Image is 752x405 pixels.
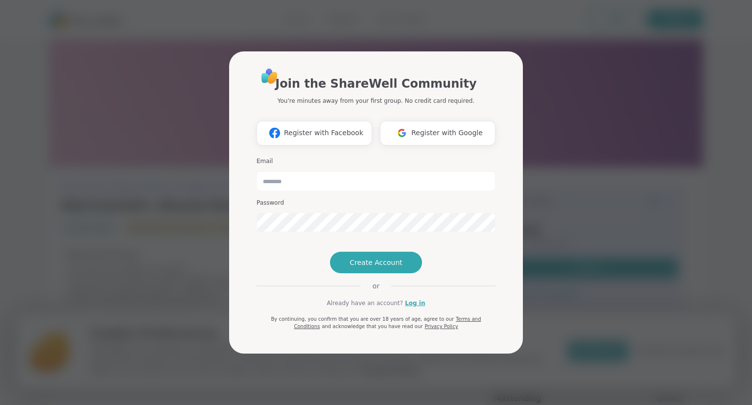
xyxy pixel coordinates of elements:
[257,199,495,207] h3: Password
[257,121,372,145] button: Register with Facebook
[284,128,363,138] span: Register with Facebook
[330,252,422,273] button: Create Account
[380,121,495,145] button: Register with Google
[361,281,391,291] span: or
[278,96,474,105] p: You're minutes away from your first group. No credit card required.
[258,65,281,87] img: ShareWell Logo
[411,128,483,138] span: Register with Google
[424,324,458,329] a: Privacy Policy
[405,299,425,308] a: Log in
[393,124,411,142] img: ShareWell Logomark
[265,124,284,142] img: ShareWell Logomark
[322,324,423,329] span: and acknowledge that you have read our
[327,299,403,308] span: Already have an account?
[294,316,481,329] a: Terms and Conditions
[275,75,476,93] h1: Join the ShareWell Community
[271,316,454,322] span: By continuing, you confirm that you are over 18 years of age, agree to our
[350,258,402,267] span: Create Account
[257,157,495,166] h3: Email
